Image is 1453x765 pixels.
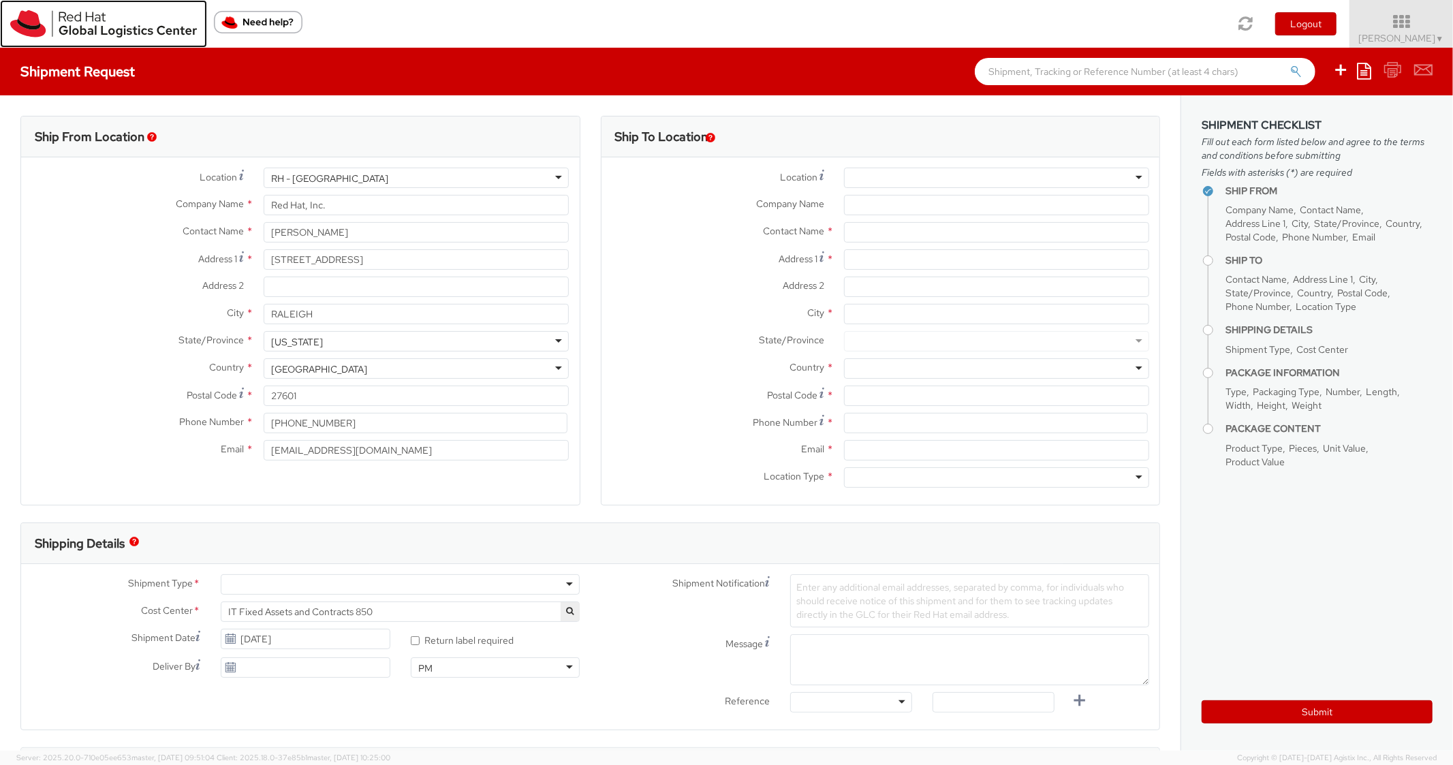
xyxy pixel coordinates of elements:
button: Submit [1202,700,1433,723]
span: City [1359,273,1375,285]
span: Length [1366,386,1397,398]
span: State/Province [178,334,244,346]
span: Product Value [1225,456,1285,468]
h4: Package Content [1225,424,1433,434]
span: master, [DATE] 09:51:04 [131,753,215,762]
span: State/Province [759,334,824,346]
div: [GEOGRAPHIC_DATA] [271,362,367,376]
span: Contact Name [183,225,244,237]
span: Email [1352,231,1375,243]
h4: Ship To [1225,255,1433,266]
span: Location Type [764,470,824,482]
span: Phone Number [179,416,244,428]
span: City [1292,217,1308,230]
span: Width [1225,399,1251,411]
span: Contact Name [763,225,824,237]
span: City [227,307,244,319]
span: IT Fixed Assets and Contracts 850 [228,606,572,618]
span: Product Type [1225,442,1283,454]
span: Phone Number [1225,300,1290,313]
span: Address 2 [202,279,244,292]
span: Postal Code [1337,287,1388,299]
span: Deliver By [153,659,196,674]
span: Postal Code [187,389,237,401]
span: Height [1257,399,1285,411]
span: Email [221,443,244,455]
span: State/Province [1225,287,1291,299]
span: Shipment Notification [672,576,765,591]
span: Phone Number [753,416,817,428]
button: Need help? [214,11,302,33]
span: Address Line 1 [1293,273,1353,285]
button: Logout [1275,12,1337,35]
div: [US_STATE] [271,335,323,349]
span: Message [725,638,763,650]
span: Contact Name [1300,204,1361,216]
span: Fields with asterisks (*) are required [1202,166,1433,179]
h3: Shipping Details [35,537,125,550]
span: Fill out each form listed below and agree to the terms and conditions before submitting [1202,135,1433,162]
span: Cost Center [141,604,193,619]
span: Country [1386,217,1420,230]
label: Return label required [411,631,516,647]
h3: Ship To Location [615,130,708,144]
span: Location [200,171,237,183]
span: Copyright © [DATE]-[DATE] Agistix Inc., All Rights Reserved [1237,753,1437,764]
span: Pieces [1289,442,1317,454]
span: Packaging Type [1253,386,1319,398]
span: Postal Code [767,389,817,401]
span: Email [801,443,824,455]
div: RH - [GEOGRAPHIC_DATA] [271,172,388,185]
span: Shipment Date [131,631,196,645]
span: Location [780,171,817,183]
img: rh-logistics-00dfa346123c4ec078e1.svg [10,10,197,37]
h4: Shipping Details [1225,325,1433,335]
span: Contact Name [1225,273,1287,285]
span: Shipment Type [128,576,193,592]
span: Country [790,361,824,373]
span: Reference [725,695,770,707]
h3: Ship From Location [35,130,144,144]
span: Address 1 [779,253,817,265]
h4: Shipment Request [20,64,135,79]
span: Client: 2025.18.0-37e85b1 [217,753,390,762]
span: Number [1326,386,1360,398]
span: Country [209,361,244,373]
span: Enter any additional email addresses, separated by comma, for individuals who should receive noti... [796,581,1124,621]
span: Weight [1292,399,1322,411]
span: ▼ [1436,33,1444,44]
span: Company Name [756,198,824,210]
span: Cost Center [1296,343,1348,356]
span: Address Line 1 [1225,217,1285,230]
span: Company Name [1225,204,1294,216]
span: [PERSON_NAME] [1359,32,1444,44]
span: IT Fixed Assets and Contracts 850 [221,602,580,622]
span: City [807,307,824,319]
span: Country [1297,287,1331,299]
span: Phone Number [1282,231,1346,243]
input: Shipment, Tracking or Reference Number (at least 4 chars) [975,58,1315,85]
span: Location Type [1296,300,1356,313]
h3: Shipment Checklist [1202,119,1433,131]
span: Postal Code [1225,231,1276,243]
span: Company Name [176,198,244,210]
h4: Package Information [1225,368,1433,378]
span: Address 1 [198,253,237,265]
h4: Ship From [1225,186,1433,196]
span: Address 2 [783,279,824,292]
span: Unit Value [1323,442,1366,454]
input: Return label required [411,636,420,645]
span: Type [1225,386,1247,398]
span: master, [DATE] 10:25:00 [307,753,390,762]
span: State/Province [1314,217,1379,230]
span: Server: 2025.20.0-710e05ee653 [16,753,215,762]
div: PM [418,661,433,675]
span: Shipment Type [1225,343,1290,356]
